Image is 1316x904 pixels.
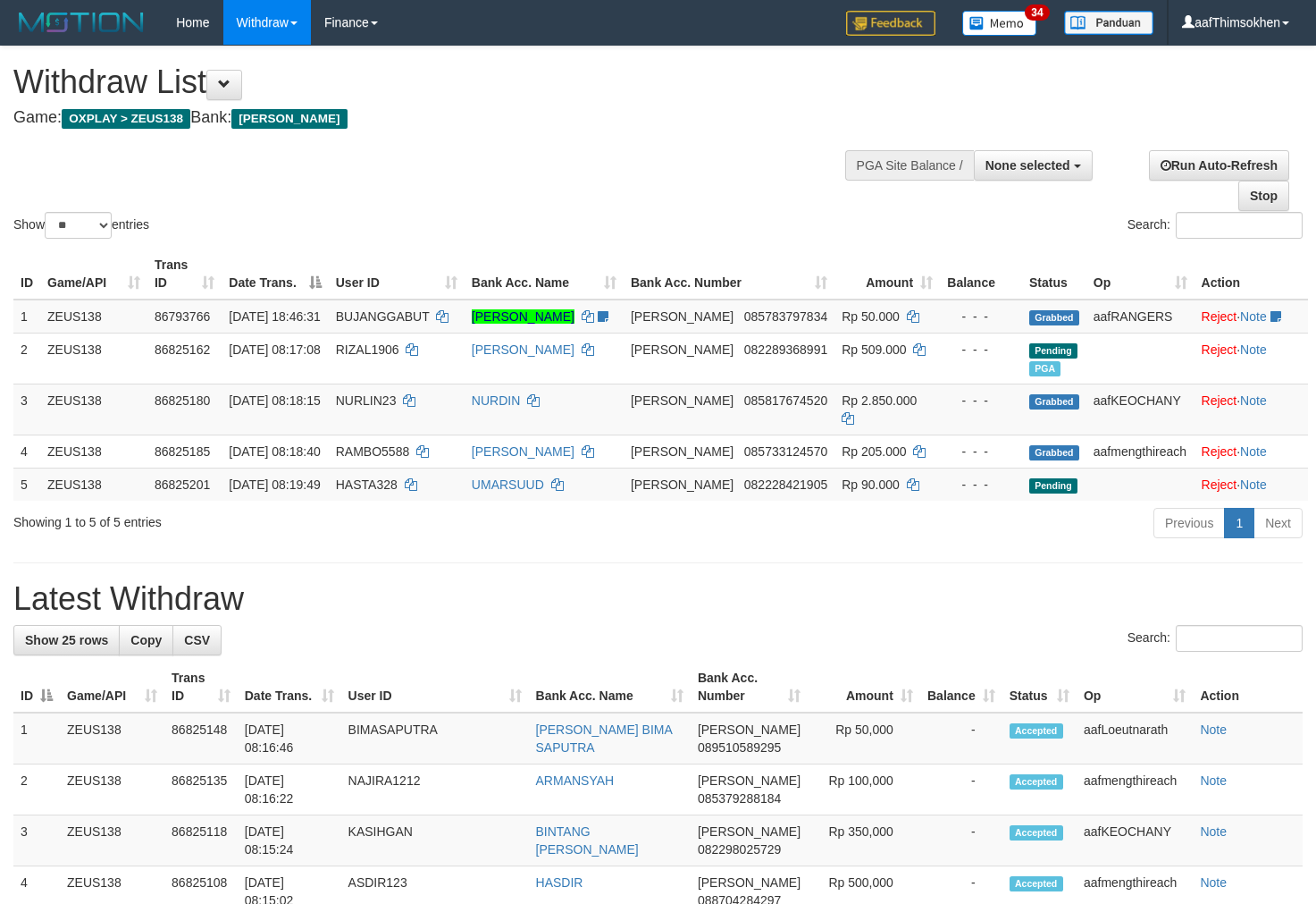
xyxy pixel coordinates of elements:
td: Rp 350,000 [808,815,920,866]
span: 34 [1025,4,1049,21]
th: Game/API: activate to sort column ascending [60,662,164,713]
span: BUJANGGABUT [336,309,430,324]
a: [PERSON_NAME] BIMA SAPUTRA [536,722,672,755]
h1: Latest Withdraw [13,581,1303,617]
th: Balance: activate to sort column ascending [920,662,1002,713]
span: [DATE] 08:18:15 [229,393,320,408]
td: 3 [13,384,40,435]
td: · [1194,384,1308,435]
span: [PERSON_NAME] [698,875,800,890]
td: Rp 50,000 [808,713,920,765]
span: [DATE] 08:17:08 [229,342,320,357]
td: 86825148 [164,713,238,765]
td: aafKEOCHANY [1077,815,1193,866]
img: Button%20Memo.svg [962,11,1037,36]
td: - [920,765,1002,815]
a: Reject [1202,444,1237,459]
div: Showing 1 to 5 of 5 entries [13,506,535,531]
a: Note [1240,309,1267,324]
td: · [1194,300,1308,334]
th: Bank Acc. Number: activate to sort column ascending [624,249,834,300]
span: CSV [184,633,210,647]
td: ZEUS138 [40,300,147,334]
span: [PERSON_NAME] [698,722,800,737]
a: Next [1253,508,1303,538]
td: ZEUS138 [60,713,164,765]
td: · [1194,333,1308,384]
th: Trans ID: activate to sort column ascending [164,662,238,713]
span: [PERSON_NAME] [698,824,800,839]
th: User ID: activate to sort column ascending [329,249,465,300]
span: Copy 085379288184 to clipboard [698,791,781,806]
span: Grabbed [1029,310,1079,325]
span: [PERSON_NAME] [698,773,800,788]
span: NURLIN23 [336,393,397,408]
td: aafLoeutnarath [1077,713,1193,765]
span: Copy 085783797834 to clipboard [744,309,827,324]
label: Search: [1127,212,1303,239]
a: Note [1200,875,1227,890]
th: Bank Acc. Name: activate to sort column ascending [465,249,624,300]
a: Reject [1202,393,1237,408]
th: Action [1194,249,1308,300]
span: [PERSON_NAME] [631,309,733,324]
span: RAMBO5588 [336,444,409,459]
a: CSV [172,625,222,655]
img: panduan.png [1064,11,1153,35]
td: NAJIRA1212 [341,765,529,815]
a: Run Auto-Refresh [1149,150,1289,181]
span: Copy [130,633,162,647]
td: ZEUS138 [40,435,147,468]
td: 1 [13,300,40,334]
span: Copy 085733124570 to clipboard [744,444,827,459]
th: Bank Acc. Name: activate to sort column ascending [529,662,691,713]
span: [PERSON_NAME] [231,109,347,129]
span: Rp 90.000 [842,477,900,492]
span: Pending [1029,343,1077,359]
th: User ID: activate to sort column ascending [341,662,529,713]
span: Accepted [1010,774,1063,790]
div: - - - [947,341,1015,359]
div: - - - [947,443,1015,460]
th: Bank Acc. Number: activate to sort column ascending [691,662,808,713]
td: ZEUS138 [40,468,147,501]
span: [DATE] 18:46:31 [229,309,320,324]
a: Note [1240,342,1267,357]
div: - - - [947,308,1015,325]
input: Search: [1176,625,1303,652]
button: None selected [974,150,1093,181]
span: Copy 089510589295 to clipboard [698,740,781,755]
div: - - - [947,392,1015,410]
span: 86825201 [155,477,210,492]
span: Rp 2.850.000 [842,393,917,408]
span: Grabbed [1029,445,1079,460]
span: RIZAL1906 [336,342,399,357]
span: Rp 50.000 [842,309,900,324]
th: Status [1022,249,1086,300]
td: 1 [13,713,60,765]
th: Game/API: activate to sort column ascending [40,249,147,300]
td: aafmengthireach [1077,765,1193,815]
span: Copy 082289368991 to clipboard [744,342,827,357]
a: Note [1200,824,1227,839]
span: 86793766 [155,309,210,324]
span: OXPLAY > ZEUS138 [62,109,190,129]
a: Reject [1202,477,1237,492]
a: NURDIN [472,393,520,408]
span: Accepted [1010,825,1063,841]
th: Op: activate to sort column ascending [1077,662,1193,713]
td: · [1194,435,1308,468]
td: aafmengthireach [1086,435,1194,468]
th: Amount: activate to sort column ascending [834,249,940,300]
a: Note [1240,444,1267,459]
td: 86825118 [164,815,238,866]
a: BINTANG [PERSON_NAME] [536,824,639,857]
td: aafKEOCHANY [1086,384,1194,435]
td: 86825135 [164,765,238,815]
td: · [1194,468,1308,501]
span: 86825162 [155,342,210,357]
th: ID [13,249,40,300]
td: ZEUS138 [40,384,147,435]
th: Balance [940,249,1022,300]
div: PGA Site Balance / [845,150,974,181]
